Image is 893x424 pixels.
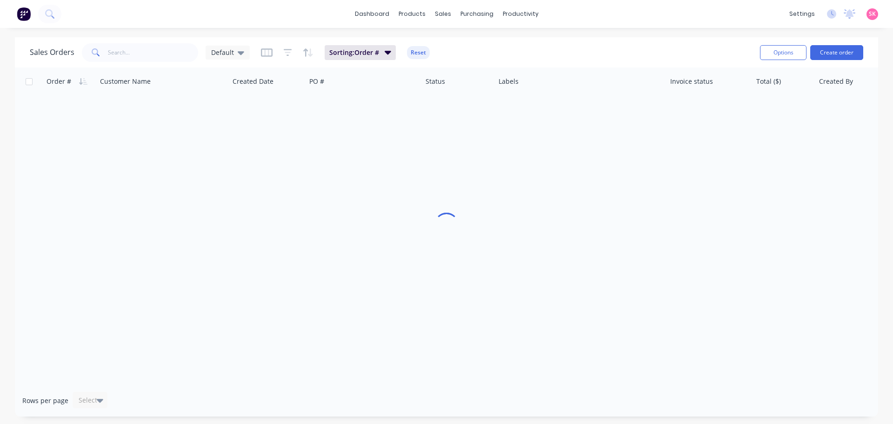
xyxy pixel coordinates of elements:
div: settings [785,7,820,21]
img: Factory [17,7,31,21]
div: products [394,7,430,21]
div: Select... [79,396,103,405]
input: Search... [108,43,199,62]
span: Sorting: Order # [329,48,379,57]
button: Sorting:Order # [325,45,396,60]
button: Reset [407,46,430,59]
div: Order # [47,77,71,86]
span: Rows per page [22,396,68,405]
button: Options [760,45,806,60]
div: Labels [499,77,519,86]
div: PO # [309,77,324,86]
span: SK [869,10,876,18]
a: dashboard [350,7,394,21]
div: purchasing [456,7,498,21]
div: productivity [498,7,543,21]
div: Invoice status [670,77,713,86]
button: Create order [810,45,863,60]
div: Customer Name [100,77,151,86]
div: sales [430,7,456,21]
h1: Sales Orders [30,48,74,57]
div: Created Date [233,77,273,86]
div: Created By [819,77,853,86]
div: Status [426,77,445,86]
div: Total ($) [756,77,781,86]
span: Default [211,47,234,57]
